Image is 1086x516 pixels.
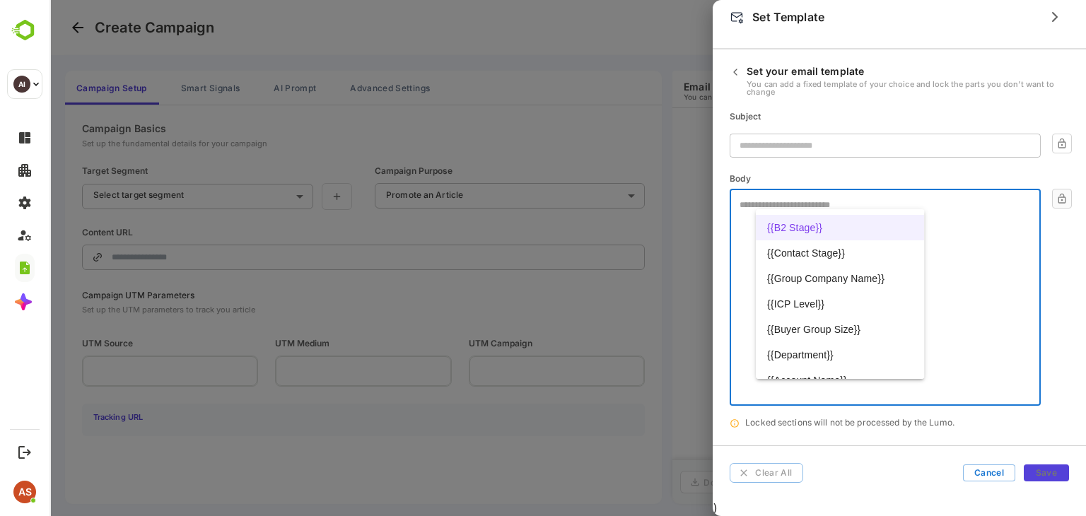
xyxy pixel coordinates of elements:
[706,215,875,240] div: {{B2 Stage}}
[718,322,863,336] span: {{Buyer Group Size}}
[718,297,863,311] span: {{ICP Level}}
[706,291,875,317] div: {{ICP Level}}
[718,246,863,260] span: {{Contact Stage}}
[706,368,875,393] div: {{Account Name}}
[703,11,775,23] p: Set Template
[680,463,754,483] button: Clear All
[974,464,1020,481] button: Save
[913,464,966,481] button: Cancel
[696,418,905,428] p: Locked sections will not be processed by the Lumo.
[13,481,36,503] div: AS
[718,271,863,286] span: {{Group Company Name}}
[718,221,863,235] span: {{B2 Stage}}
[718,348,863,362] span: {{Department}}
[7,17,43,44] img: BambooboxLogoMark.f1c84d78b4c51b1a7b5f700c9845e183.svg
[697,81,1020,96] p: You can add a fixed template of your choice and lock the parts you don’t want to change
[706,317,875,342] div: {{Buyer Group Size}}
[697,66,1020,76] p: Set your email template
[706,342,875,368] div: {{Department}}
[13,76,30,93] div: AI
[706,240,875,266] div: {{Contact Stage}}
[680,175,1022,183] p: Body
[706,266,875,291] div: {{Group Company Name}}
[718,373,863,387] span: {{Account Name}}
[680,112,711,121] p: Subject
[15,442,34,462] button: Logout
